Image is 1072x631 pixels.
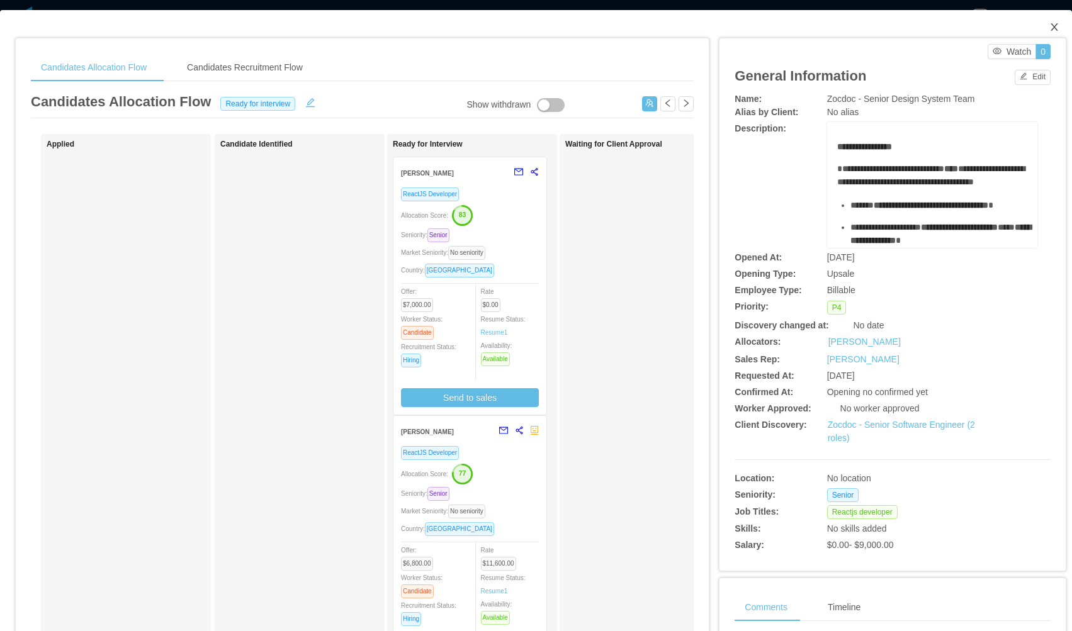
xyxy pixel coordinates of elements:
[1037,10,1072,45] button: Close
[466,98,531,112] div: Show withdrawn
[481,342,515,362] span: Availability:
[401,316,443,336] span: Worker Status:
[735,337,781,347] b: Allocators:
[401,602,456,622] span: Recruitment Status:
[988,44,1036,59] button: icon: eyeWatch
[679,96,694,111] button: icon: right
[660,96,675,111] button: icon: left
[481,611,510,625] span: Available
[735,371,794,381] b: Requested At:
[827,94,975,104] span: Zocdoc - Senior Design System Team
[1015,70,1051,85] button: icon: editEdit
[481,574,526,595] span: Resume Status:
[481,316,526,336] span: Resume Status:
[818,593,871,622] div: Timeline
[837,140,1028,266] div: rdw-editor
[827,301,847,315] span: P4
[481,352,510,366] span: Available
[401,490,454,497] span: Seniority:
[401,612,421,626] span: Hiring
[177,53,313,82] div: Candidates Recruitment Flow
[401,267,499,274] span: Country:
[401,547,438,567] span: Offer:
[1035,44,1051,59] button: 0
[735,94,762,104] b: Name:
[401,428,454,435] strong: [PERSON_NAME]
[401,326,434,340] span: Candidate
[642,96,657,111] button: icon: usergroup-add
[827,252,855,262] span: [DATE]
[300,95,320,108] button: icon: edit
[827,387,928,397] span: Opening no confirmed yet
[530,167,539,176] span: share-alt
[827,523,887,533] span: No skills added
[401,584,434,598] span: Candidate
[828,420,975,443] a: Zocdoc - Senior Software Engineer (2 roles)
[735,269,796,279] b: Opening Type:
[827,371,855,381] span: [DATE]
[401,298,433,312] span: $7,000.00
[735,285,801,295] b: Employee Type:
[735,523,760,533] b: Skills:
[530,426,539,435] span: robot
[220,140,397,149] h1: Candidate Identified
[735,301,769,311] b: Priority:
[735,387,793,397] b: Confirmed At:
[401,446,459,460] span: ReactJS Developer
[827,285,855,295] span: Billable
[827,107,859,117] span: No alias
[401,574,443,595] span: Worker Status:
[515,426,524,435] span: share-alt
[427,228,449,242] span: Senior
[827,505,898,519] span: Reactjs developer
[448,463,473,483] button: 77
[827,354,900,364] a: [PERSON_NAME]
[735,107,798,117] b: Alias by Client:
[220,97,295,111] span: Ready for interview
[735,403,811,413] b: Worker Approved:
[481,547,521,567] span: Rate
[448,246,485,260] span: No seniority
[840,403,920,413] span: No worker approved
[401,557,433,571] span: $6,800.00
[401,525,499,532] span: Country:
[492,421,509,441] button: mail
[427,487,449,501] span: Senior
[827,122,1037,248] div: rdw-wrapper
[401,249,490,256] span: Market Seniority:
[401,388,539,407] button: Send to sales
[735,473,774,483] b: Location:
[448,204,473,225] button: 83
[828,335,901,349] a: [PERSON_NAME]
[401,212,448,219] span: Allocation Score:
[827,488,859,502] span: Senior
[425,264,494,277] span: [GEOGRAPHIC_DATA]
[827,540,894,550] span: $0.00 - $9,000.00
[735,506,779,517] b: Job Titles:
[393,140,569,149] h1: Ready for Interview
[1049,22,1059,32] i: icon: close
[735,540,764,550] b: Salary:
[565,140,742,149] h1: Waiting for Client Approval
[481,601,515,621] span: Availability:
[735,489,776,500] b: Seniority:
[827,472,985,485] div: No location
[401,187,459,201] span: ReactJS Developer
[507,162,524,182] button: mail
[31,53,157,82] div: Candidates Allocation Flow
[401,170,454,177] strong: [PERSON_NAME]
[401,471,448,477] span: Allocation Score:
[401,343,456,364] span: Recruitment Status:
[735,252,782,262] b: Opened At:
[735,123,786,133] b: Description:
[827,269,855,279] span: Upsale
[481,328,508,337] a: Resume1
[853,320,884,330] span: No date
[401,354,421,367] span: Hiring
[459,469,466,477] text: 77
[735,65,866,86] article: General Information
[47,140,223,149] h1: Applied
[481,288,505,308] span: Rate
[481,557,516,571] span: $11,600.00
[401,508,490,515] span: Market Seniority:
